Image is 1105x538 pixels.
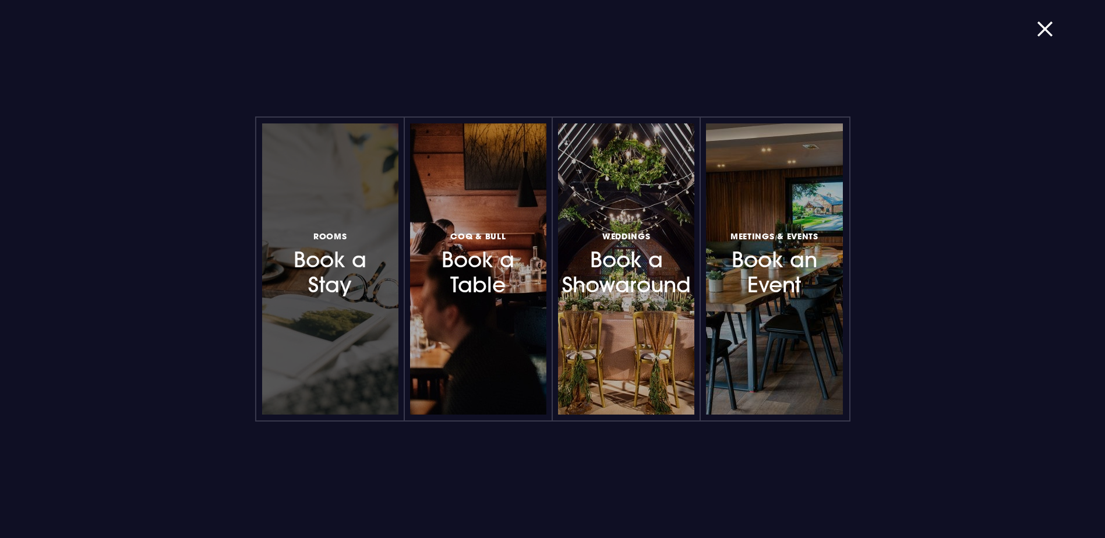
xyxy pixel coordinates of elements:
[723,228,825,298] h3: Book an Event
[450,231,506,242] span: Coq & Bull
[576,228,677,298] h3: Book a Showaround
[602,231,651,242] span: Weddings
[558,123,694,415] a: WeddingsBook a Showaround
[428,228,529,298] h3: Book a Table
[280,228,381,298] h3: Book a Stay
[313,231,347,242] span: Rooms
[730,231,818,242] span: Meetings & Events
[706,123,842,415] a: Meetings & EventsBook an Event
[410,123,546,415] a: Coq & BullBook a Table
[262,123,398,415] a: RoomsBook a Stay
